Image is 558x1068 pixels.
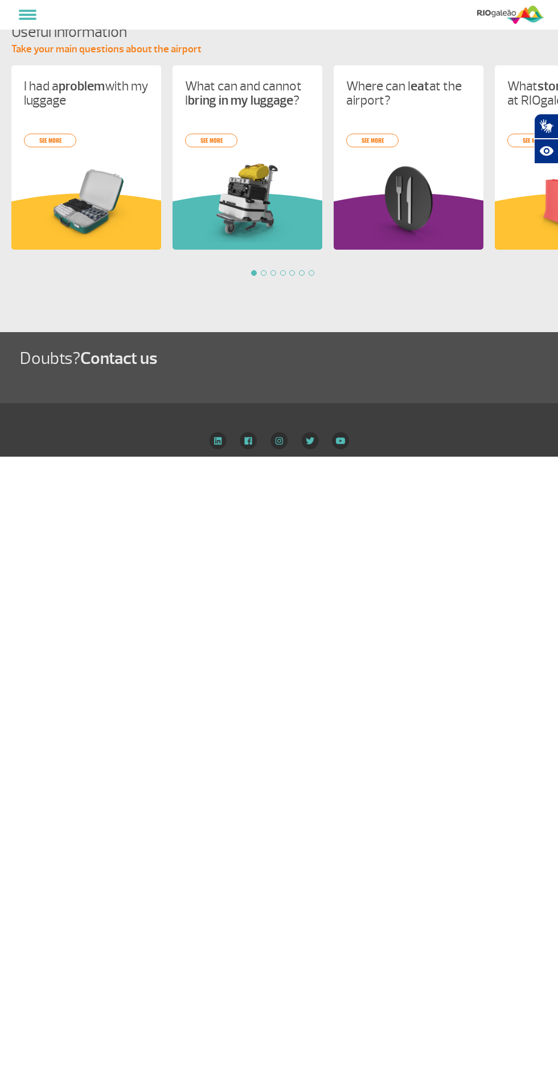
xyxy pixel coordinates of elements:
img: card%20informa%C3%A7%C3%B5es%208.png [346,161,471,242]
strong: problem [59,78,105,94]
img: card%20informa%C3%A7%C3%B5es%201.png [185,161,310,242]
strong: bring in my luggage [188,92,293,109]
img: Instagram [270,432,288,449]
a: see more [24,134,76,147]
img: problema-bagagem.png [24,161,149,242]
p: Where can I at the airport? [346,79,471,107]
img: amareloInformacoesUteis.svg [11,193,161,250]
img: Facebook [240,432,257,449]
button: Abrir recursos assistivos. [534,139,558,164]
img: LinkedIn [209,432,227,449]
span: Contact us [80,347,157,369]
img: roxoInformacoesUteis.svg [334,193,483,250]
a: see more [346,134,399,147]
strong: eat [411,78,429,94]
h4: Useful information [11,22,558,43]
img: Twitter [301,432,319,449]
h1: Doubts? [20,348,558,370]
div: Plugin de acessibilidade da Hand Talk. [534,114,558,164]
button: Abrir tradutor de língua de sinais. [534,114,558,139]
p: What can and cannot I ? [185,79,310,107]
img: verdeInformacoesUteis.svg [173,193,322,250]
p: Take your main questions about the airport [11,43,558,56]
p: I had a with my luggage [24,79,149,107]
img: YouTube [332,432,349,449]
a: see more [185,134,237,147]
